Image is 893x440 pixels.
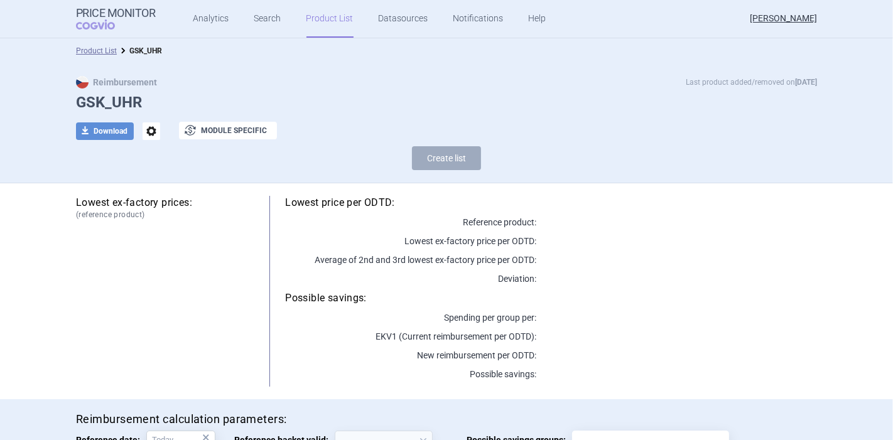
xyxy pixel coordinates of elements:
strong: Reimbursement [76,77,157,87]
p: Possible savings: [285,368,536,380]
p: Spending per group per : [285,311,536,324]
span: COGVIO [76,19,133,30]
button: Download [76,122,134,140]
p: Last product added/removed on [686,76,817,89]
span: (reference product) [76,210,254,220]
h5: Lowest price per ODTD: [285,196,817,210]
h4: Reimbursement calculation parameters: [76,412,817,427]
p: Deviation: [285,272,536,285]
strong: [DATE] [795,78,817,87]
h1: GSK_UHR [76,94,817,112]
p: New reimbursement per ODTD: [285,349,536,362]
p: Reference product: [285,216,536,228]
p: EKV1 (Current reimbursement per ODTD): [285,330,536,343]
p: Average of 2nd and 3rd lowest ex-factory price per ODTD: [285,254,536,266]
img: CZ [76,76,89,89]
button: Module specific [179,122,277,139]
strong: GSK_UHR [129,46,162,55]
li: Product List [76,45,117,57]
a: Product List [76,46,117,55]
p: Lowest ex-factory price per ODTD: [285,235,536,247]
li: GSK_UHR [117,45,162,57]
a: Price MonitorCOGVIO [76,7,156,31]
button: Create list [412,146,481,170]
strong: Price Monitor [76,7,156,19]
h5: Possible savings: [285,291,817,305]
h5: Lowest ex-factory prices: [76,196,254,220]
